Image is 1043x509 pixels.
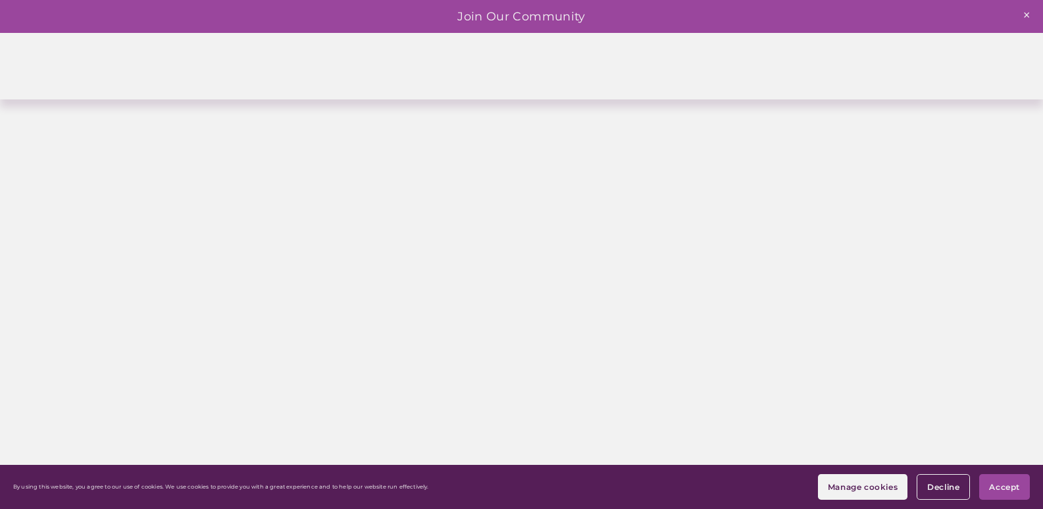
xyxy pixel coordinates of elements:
button: Accept [979,474,1030,500]
button: Manage cookies [818,474,907,500]
span: Manage cookies [828,482,898,492]
span: Decline [927,482,959,492]
span: Accept [989,482,1020,492]
button: Decline [917,474,970,500]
